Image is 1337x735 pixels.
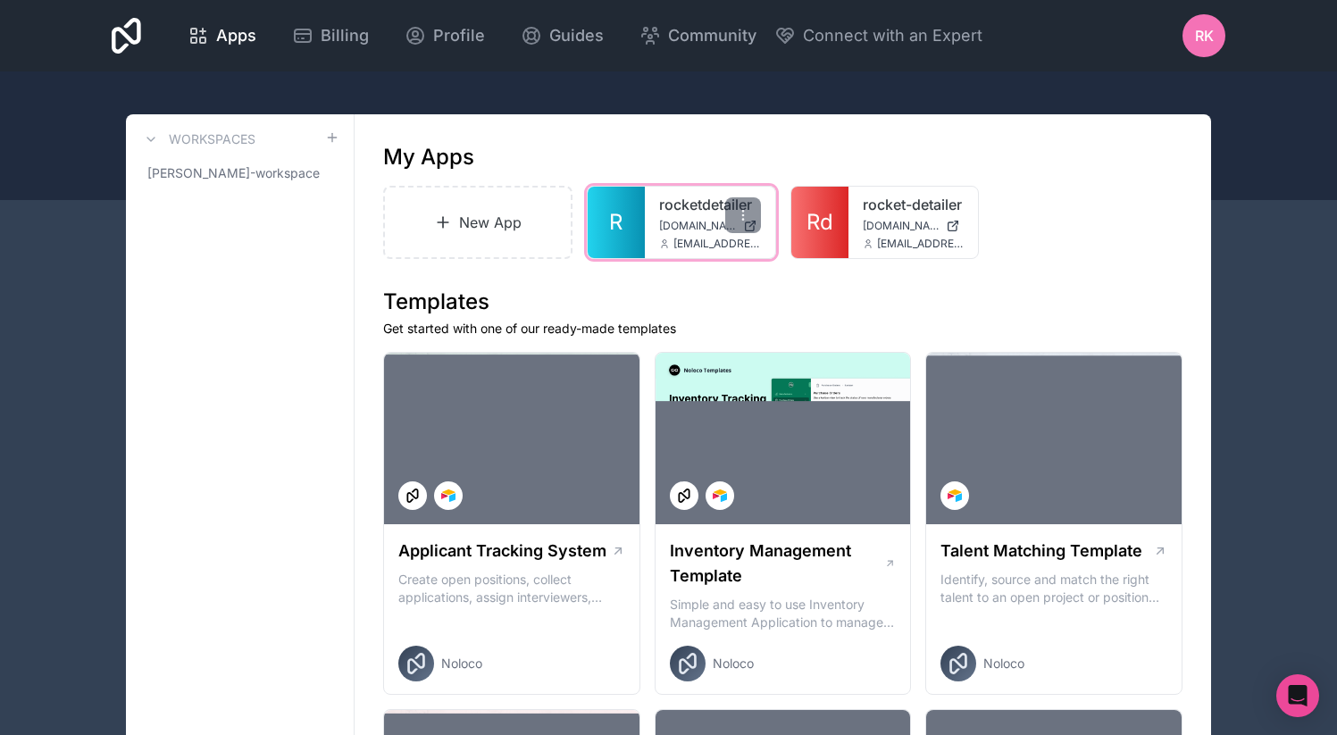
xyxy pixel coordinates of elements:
a: R [588,187,645,258]
a: rocket-detailer [863,194,965,215]
span: Apps [216,23,256,48]
a: Guides [506,16,618,55]
a: [DOMAIN_NAME] [863,219,965,233]
span: Community [668,23,756,48]
span: Noloco [983,655,1024,672]
span: Connect with an Expert [803,23,982,48]
img: Airtable Logo [948,489,962,503]
a: rocketdetailer [659,194,761,215]
span: R [609,208,623,237]
a: Workspaces [140,129,255,150]
a: [PERSON_NAME]-workspace [140,157,339,189]
span: [DOMAIN_NAME] [863,219,940,233]
p: Get started with one of our ready-made templates [383,320,1182,338]
p: Simple and easy to use Inventory Management Application to manage your stock, orders and Manufact... [670,596,897,631]
h1: My Apps [383,143,474,171]
a: Billing [278,16,383,55]
a: New App [383,186,572,259]
div: Open Intercom Messenger [1276,674,1319,717]
span: Guides [549,23,604,48]
a: Apps [173,16,271,55]
img: Airtable Logo [441,489,455,503]
span: [DOMAIN_NAME] [659,219,736,233]
a: Rd [791,187,848,258]
a: Profile [390,16,499,55]
a: [DOMAIN_NAME] [659,219,761,233]
span: [EMAIL_ADDRESS][DOMAIN_NAME] [673,237,761,251]
span: Rd [806,208,833,237]
h1: Templates [383,288,1182,316]
h1: Inventory Management Template [670,539,884,589]
img: Airtable Logo [713,489,727,503]
span: RK [1195,25,1214,46]
h3: Workspaces [169,130,255,148]
span: Profile [433,23,485,48]
h1: Applicant Tracking System [398,539,606,564]
h1: Talent Matching Template [940,539,1142,564]
span: Noloco [713,655,754,672]
span: [EMAIL_ADDRESS][DOMAIN_NAME] [877,237,965,251]
span: [PERSON_NAME]-workspace [147,164,320,182]
span: Billing [321,23,369,48]
button: Connect with an Expert [774,23,982,48]
p: Identify, source and match the right talent to an open project or position with our Talent Matchi... [940,571,1167,606]
span: Noloco [441,655,482,672]
p: Create open positions, collect applications, assign interviewers, centralise candidate feedback a... [398,571,625,606]
a: Community [625,16,771,55]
